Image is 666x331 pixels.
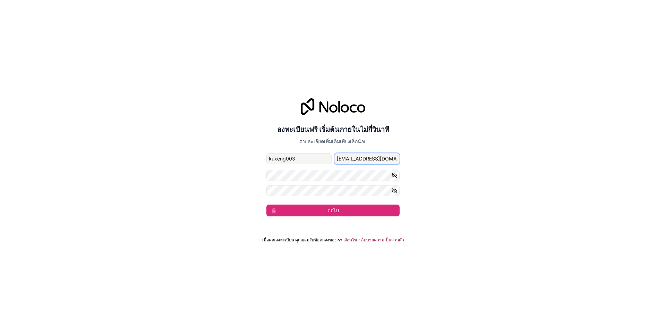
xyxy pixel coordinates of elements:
a: นโยบายความเป็นส่วนตัว [359,237,404,243]
font: เมื่อคุณลงทะเบียน คุณยอมรับข้อตกลงของเรา [262,237,342,242]
font: นโยบายความเป็นส่วนตัว [359,237,404,242]
input: ยืนยันรหัสผ่าน [266,185,400,196]
font: - [357,237,359,242]
font: รายละเอียดเพิ่มเติมเพียงเล็กน้อย [299,138,367,144]
a: เงื่อนไข [343,237,357,243]
input: รหัสผ่าน [266,170,400,181]
input: ชื่อที่ตั้งให้ [266,153,332,164]
font: เงื่อนไข [343,237,357,242]
font: ลงทะเบียนฟรี เริ่มต้นภายในไม่กี่วินาที [277,125,389,134]
font: ต่อไป [327,207,339,213]
button: ต่อไป [266,205,400,216]
input: นามสกุล [334,153,400,164]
